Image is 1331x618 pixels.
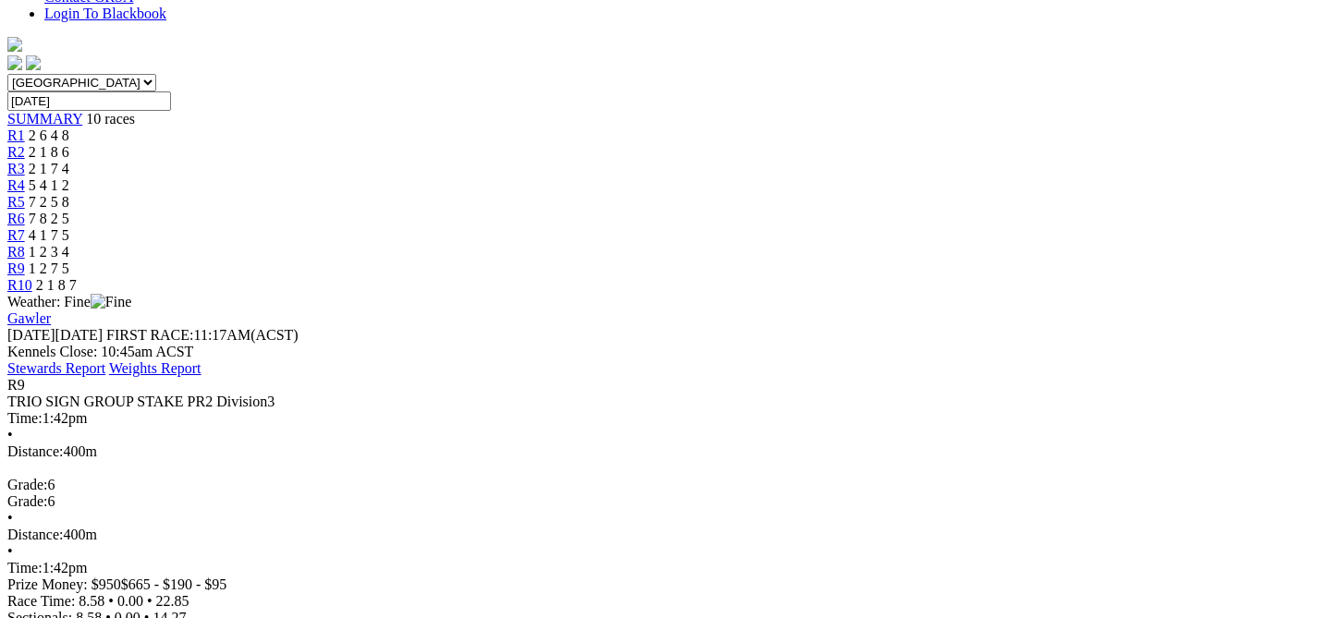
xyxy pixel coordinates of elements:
[7,560,1310,576] div: 1:42pm
[106,327,193,343] span: FIRST RACE:
[86,111,135,127] span: 10 races
[29,227,69,243] span: 4 1 7 5
[7,194,25,210] a: R5
[156,593,189,609] span: 22.85
[7,360,105,376] a: Stewards Report
[29,177,69,193] span: 5 4 1 2
[7,443,63,459] span: Distance:
[117,593,143,609] span: 0.00
[7,327,55,343] span: [DATE]
[91,294,131,310] img: Fine
[7,227,25,243] a: R7
[29,211,69,226] span: 7 8 2 5
[44,6,166,21] a: Login To Blackbook
[29,244,69,260] span: 1 2 3 4
[29,194,69,210] span: 7 2 5 8
[7,427,13,442] span: •
[7,576,1310,593] div: Prize Money: $950
[7,443,1310,460] div: 400m
[7,127,25,143] a: R1
[7,543,13,559] span: •
[7,394,1310,410] div: TRIO SIGN GROUP STAKE PR2 Division3
[109,360,201,376] a: Weights Report
[7,593,75,609] span: Race Time:
[7,277,32,293] a: R10
[7,344,1310,360] div: Kennels Close: 10:45am ACST
[7,410,1310,427] div: 1:42pm
[7,211,25,226] a: R6
[7,527,63,542] span: Distance:
[7,560,43,576] span: Time:
[7,144,25,160] a: R2
[7,327,103,343] span: [DATE]
[7,477,1310,493] div: 6
[7,55,22,70] img: facebook.svg
[29,161,69,176] span: 2 1 7 4
[7,310,51,326] a: Gawler
[108,593,114,609] span: •
[7,111,82,127] a: SUMMARY
[121,576,227,592] span: $665 - $190 - $95
[7,510,13,526] span: •
[7,161,25,176] a: R3
[26,55,41,70] img: twitter.svg
[106,327,299,343] span: 11:17AM(ACST)
[7,493,48,509] span: Grade:
[29,144,69,160] span: 2 1 8 6
[7,294,131,309] span: Weather: Fine
[7,377,25,393] span: R9
[79,593,104,609] span: 8.58
[7,261,25,276] a: R9
[7,477,48,492] span: Grade:
[147,593,153,609] span: •
[36,277,77,293] span: 2 1 8 7
[29,261,69,276] span: 1 2 7 5
[7,244,25,260] a: R8
[7,493,1310,510] div: 6
[7,37,22,52] img: logo-grsa-white.png
[7,410,43,426] span: Time:
[29,127,69,143] span: 2 6 4 8
[7,527,1310,543] div: 400m
[7,177,25,193] a: R4
[7,91,171,111] input: Select date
